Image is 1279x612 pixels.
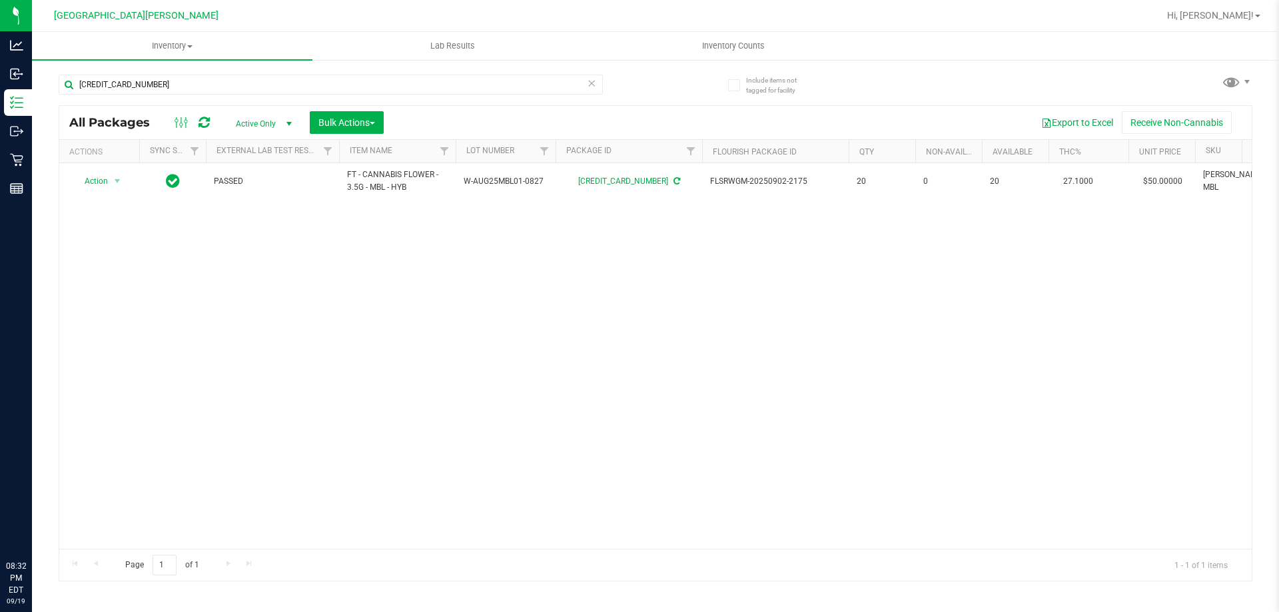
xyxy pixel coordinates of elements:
[10,182,23,195] inline-svg: Reports
[587,75,596,92] span: Clear
[671,176,680,186] span: Sync from Compliance System
[184,140,206,162] a: Filter
[69,115,163,130] span: All Packages
[318,117,375,128] span: Bulk Actions
[10,125,23,138] inline-svg: Outbound
[993,147,1033,156] a: Available
[464,175,548,188] span: W-AUG25MBL01-0827
[434,140,456,162] a: Filter
[859,147,874,156] a: Qty
[1033,111,1122,134] button: Export to Excel
[10,153,23,166] inline-svg: Retail
[746,75,813,95] span: Include items not tagged for facility
[1059,147,1081,156] a: THC%
[114,555,210,575] span: Page of 1
[32,32,312,60] a: Inventory
[109,172,126,190] span: select
[1164,555,1238,575] span: 1 - 1 of 1 items
[350,146,392,155] a: Item Name
[1167,10,1254,21] span: Hi, [PERSON_NAME]!
[10,96,23,109] inline-svg: Inventory
[412,40,493,52] span: Lab Results
[466,146,514,155] a: Lot Number
[1136,172,1189,191] span: $50.00000
[317,140,339,162] a: Filter
[1122,111,1232,134] button: Receive Non-Cannabis
[990,175,1041,188] span: 20
[713,147,797,156] a: Flourish Package ID
[680,140,702,162] a: Filter
[1206,146,1221,155] a: SKU
[1057,172,1100,191] span: 27.1000
[153,555,177,575] input: 1
[566,146,612,155] a: Package ID
[59,75,603,95] input: Search Package ID, Item Name, SKU, Lot or Part Number...
[6,560,26,596] p: 08:32 PM EDT
[166,172,180,190] span: In Sync
[857,175,907,188] span: 20
[1139,147,1181,156] a: Unit Price
[684,40,783,52] span: Inventory Counts
[216,146,321,155] a: External Lab Test Result
[534,140,556,162] a: Filter
[347,168,448,194] span: FT - CANNABIS FLOWER - 3.5G - MBL - HYB
[54,10,218,21] span: [GEOGRAPHIC_DATA][PERSON_NAME]
[214,175,331,188] span: PASSED
[923,175,974,188] span: 0
[73,172,109,190] span: Action
[6,596,26,606] p: 09/19
[13,505,53,545] iframe: Resource center
[710,175,841,188] span: FLSRWGM-20250902-2175
[926,147,985,156] a: Non-Available
[578,176,668,186] a: [CREDIT_CARD_NUMBER]
[312,32,593,60] a: Lab Results
[10,67,23,81] inline-svg: Inbound
[310,111,384,134] button: Bulk Actions
[150,146,201,155] a: Sync Status
[32,40,312,52] span: Inventory
[10,39,23,52] inline-svg: Analytics
[69,147,134,156] div: Actions
[593,32,873,60] a: Inventory Counts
